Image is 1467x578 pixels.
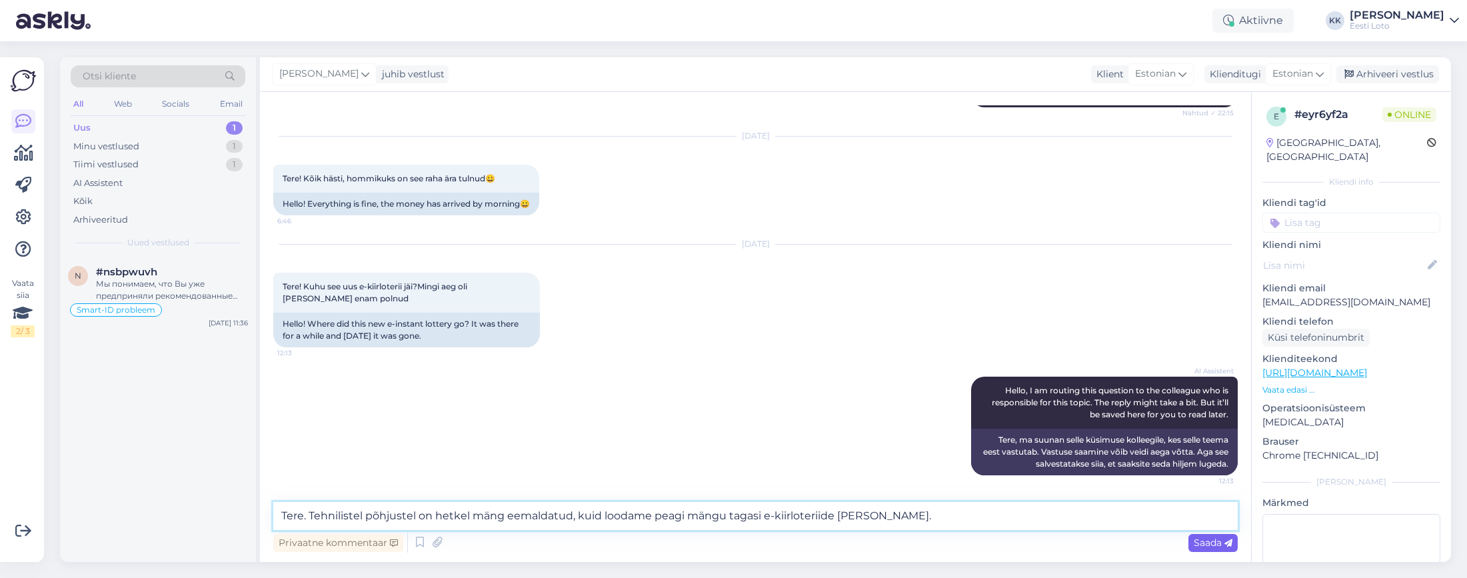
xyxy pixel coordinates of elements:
p: Kliendi email [1262,281,1440,295]
div: All [71,95,86,113]
div: Tiimi vestlused [73,158,139,171]
div: [PERSON_NAME] [1350,10,1444,21]
div: Privaatne kommentaar [273,534,403,552]
div: [DATE] [273,130,1238,142]
span: n [75,271,81,281]
div: Tere, ma suunan selle küsimuse kolleegile, kes selle teema eest vastutab. Vastuse saamine võib ve... [971,429,1238,475]
span: [PERSON_NAME] [279,67,359,81]
div: 1 [226,140,243,153]
div: Мы понимаем, что Вы уже предприняли рекомендованные шаги, и проблема сохраняется даже на новом ус... [96,278,248,302]
div: Socials [159,95,192,113]
a: [PERSON_NAME]Eesti Loto [1350,10,1459,31]
div: Hello! Everything is fine, the money has arrived by morning😀 [273,193,539,215]
div: juhib vestlust [377,67,445,81]
div: Uus [73,121,91,135]
textarea: Tere. Tehnilistel põhjustel on hetkel mäng eemaldatud, kuid loodame peagi mängu tagasi e-kiirlote... [273,502,1238,530]
div: Klienditugi [1204,67,1261,81]
div: KK [1326,11,1344,30]
p: Vaata edasi ... [1262,384,1440,396]
span: Uued vestlused [127,237,189,249]
div: [PERSON_NAME] [1262,476,1440,488]
p: Chrome [TECHNICAL_ID] [1262,449,1440,463]
div: [DATE] [273,238,1238,250]
div: Kõik [73,195,93,208]
span: Saada [1194,537,1232,549]
span: Hello, I am routing this question to the colleague who is responsible for this topic. The reply m... [992,385,1230,419]
a: [URL][DOMAIN_NAME] [1262,367,1367,379]
span: 6:46 [277,216,327,226]
div: Web [111,95,135,113]
div: Aktiivne [1212,9,1294,33]
span: #nsbpwuvh [96,266,157,278]
span: Tere! Kõik hästi, hommikuks on see raha ära tulnud😀 [283,173,495,183]
input: Lisa nimi [1263,258,1425,273]
p: [MEDICAL_DATA] [1262,415,1440,429]
span: Online [1382,107,1436,122]
p: [EMAIL_ADDRESS][DOMAIN_NAME] [1262,295,1440,309]
div: Minu vestlused [73,140,139,153]
span: Estonian [1272,67,1313,81]
p: Klienditeekond [1262,352,1440,366]
span: Smart-ID probleem [77,306,155,314]
p: Kliendi tag'id [1262,196,1440,210]
div: 1 [226,158,243,171]
div: [DATE] 11:36 [209,318,248,328]
div: [GEOGRAPHIC_DATA], [GEOGRAPHIC_DATA] [1266,136,1427,164]
div: Küsi telefoninumbrit [1262,329,1370,347]
div: Email [217,95,245,113]
div: 1 [226,121,243,135]
div: Arhiveeri vestlus [1336,65,1439,83]
span: Otsi kliente [83,69,136,83]
div: # eyr6yf2a [1294,107,1382,123]
span: AI Assistent [1184,366,1234,376]
span: Nähtud ✓ 22:15 [1182,108,1234,118]
div: 2 / 3 [11,325,35,337]
img: Askly Logo [11,68,36,93]
p: Kliendi nimi [1262,238,1440,252]
span: 12:13 [1184,476,1234,486]
div: Arhiveeritud [73,213,128,227]
div: Klient [1091,67,1124,81]
span: Tere! Kuhu see uus e-kiirloterii jäi?Mingi aeg oli [PERSON_NAME] enam polnud [283,281,469,303]
input: Lisa tag [1262,213,1440,233]
div: Eesti Loto [1350,21,1444,31]
span: 12:13 [277,348,327,358]
span: Estonian [1135,67,1176,81]
p: Operatsioonisüsteem [1262,401,1440,415]
div: Kliendi info [1262,176,1440,188]
p: Brauser [1262,435,1440,449]
p: Kliendi telefon [1262,315,1440,329]
div: Hello! Where did this new e-instant lottery go? It was there for a while and [DATE] it was gone. [273,313,540,347]
div: Vaata siia [11,277,35,337]
span: e [1274,111,1279,121]
p: Märkmed [1262,496,1440,510]
div: AI Assistent [73,177,123,190]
